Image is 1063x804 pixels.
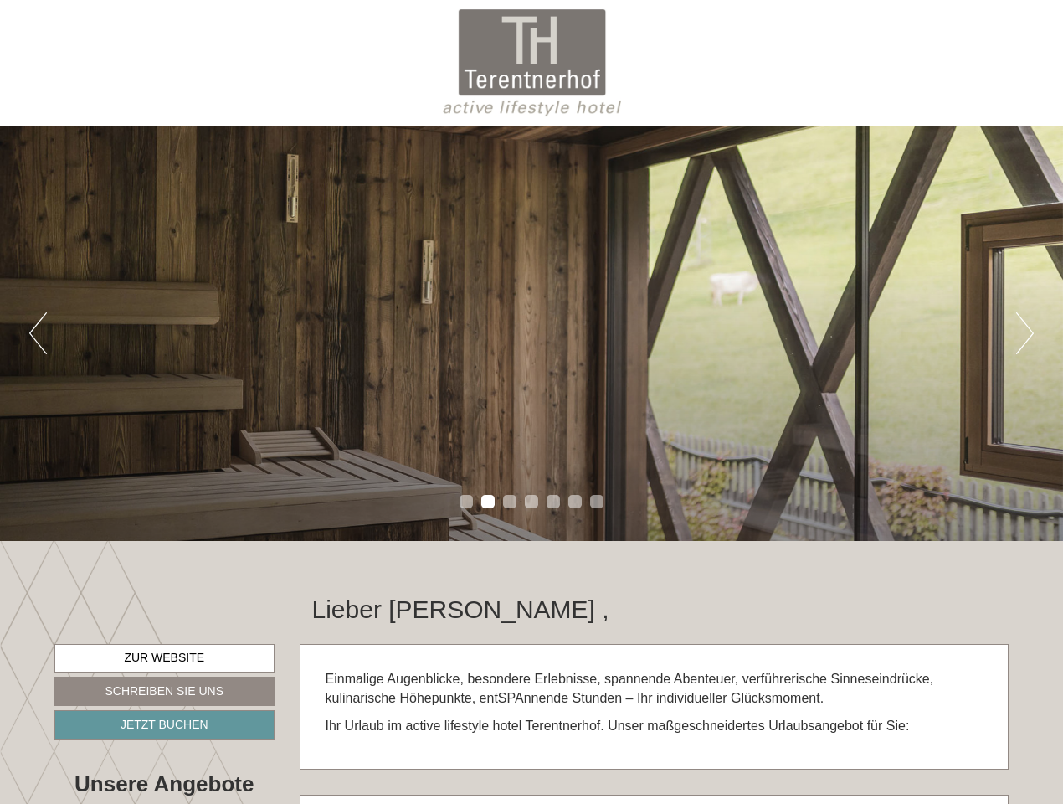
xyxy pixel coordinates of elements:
[54,710,275,740] a: Jetzt buchen
[54,644,275,673] a: Zur Website
[54,769,275,800] div: Unsere Angebote
[326,717,983,736] p: Ihr Urlaub im active lifestyle hotel Terentnerhof. Unser maßgeschneidertes Urlaubsangebot für Sie:
[326,670,983,709] p: Einmalige Augenblicke, besondere Erlebnisse, spannende Abenteuer, verführerische Sinneseindrücke,...
[54,677,275,706] a: Schreiben Sie uns
[1016,312,1034,354] button: Next
[312,595,609,623] h1: Lieber [PERSON_NAME] ,
[29,312,47,354] button: Previous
